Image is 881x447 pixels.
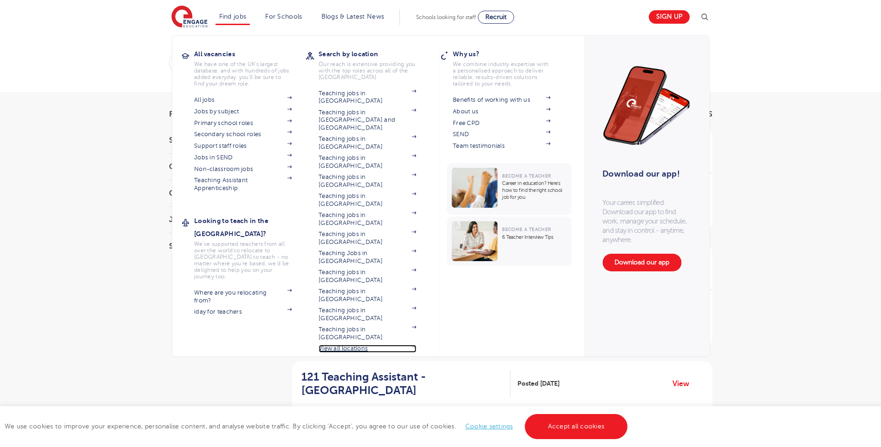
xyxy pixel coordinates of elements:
a: Primary school roles [194,119,292,127]
h3: Job Type [169,216,271,223]
p: We combine industry expertise with a personalised approach to deliver reliable, results-driven so... [453,61,550,87]
a: Jobs by subject [194,108,292,115]
p: We've supported teachers from all over the world to relocate to [GEOGRAPHIC_DATA] to teach - no m... [194,241,292,280]
span: Become a Teacher [502,227,551,232]
a: Jobs in SEND [194,154,292,161]
a: Support staff roles [194,142,292,150]
a: Why us?We combine industry expertise with a personalised approach to deliver reliable, results-dr... [453,47,564,87]
a: Become a TeacherCareer in education? Here’s how to find the right school job for you [447,163,574,215]
a: Teaching jobs in [GEOGRAPHIC_DATA] [319,230,416,246]
a: SEND [453,131,550,138]
a: Looking to teach in the [GEOGRAPHIC_DATA]?We've supported teachers from all over the world to rel... [194,214,306,280]
a: iday for teachers [194,308,292,316]
span: Posted [DATE] [517,379,560,388]
a: Teaching jobs in [GEOGRAPHIC_DATA] [319,90,416,105]
a: Teaching jobs in [GEOGRAPHIC_DATA] and [GEOGRAPHIC_DATA] [319,109,416,131]
a: Teaching Jobs in [GEOGRAPHIC_DATA] [319,250,416,265]
a: Download our app [602,254,681,271]
p: Career in education? Here’s how to find the right school job for you [502,180,567,201]
h3: County [169,163,271,171]
p: We have one of the UK's largest database. and with hundreds of jobs added everyday. you'll be sur... [194,61,292,87]
span: Become a Teacher [502,173,551,178]
p: Our reach is extensive providing you with the top roles across all of the [GEOGRAPHIC_DATA] [319,61,416,80]
a: Free CPD [453,119,550,127]
a: Find jobs [219,13,247,20]
h3: Search by location [319,47,430,60]
a: Cookie settings [465,423,513,430]
a: Teaching jobs in [GEOGRAPHIC_DATA] [319,269,416,284]
a: Teaching jobs in [GEOGRAPHIC_DATA] [319,135,416,151]
a: Teaching jobs in [GEOGRAPHIC_DATA] [319,173,416,189]
a: Teaching jobs in [GEOGRAPHIC_DATA] [319,192,416,208]
a: View [672,378,696,390]
h3: All vacancies [194,47,306,60]
span: Filters [169,111,197,118]
h3: City [169,190,271,197]
a: Search by locationOur reach is extensive providing you with the top roles across all of the [GEOG... [319,47,430,80]
a: Where are you relocating from? [194,289,292,304]
a: Teaching jobs in [GEOGRAPHIC_DATA] [319,326,416,341]
a: Become a Teacher6 Teacher Interview Tips [447,217,574,266]
a: 121 Teaching Assistant - [GEOGRAPHIC_DATA] [301,370,511,397]
a: Benefits of working with us [453,96,550,104]
span: Recruit [485,13,507,20]
span: Schools looking for staff [416,14,476,20]
a: Teaching jobs in [GEOGRAPHIC_DATA] [319,211,416,227]
div: Submit [169,52,610,73]
a: Teaching jobs in [GEOGRAPHIC_DATA] [319,154,416,170]
p: 6 Teacher Interview Tips [502,234,567,241]
span: We use cookies to improve your experience, personalise content, and analyse website traffic. By c... [5,423,630,430]
a: Accept all cookies [525,414,628,439]
h3: Looking to teach in the [GEOGRAPHIC_DATA]? [194,214,306,240]
a: View all locations [319,345,416,352]
a: Team testimonials [453,142,550,150]
img: Engage Education [171,6,208,29]
h3: Why us? [453,47,564,60]
a: All jobs [194,96,292,104]
p: Your career, simplified. Download our app to find work, manage your schedule, and stay in control... [602,198,691,244]
a: Teaching jobs in [GEOGRAPHIC_DATA] [319,307,416,322]
h3: Sector [169,243,271,250]
a: Teaching Assistant Apprenticeship [194,177,292,192]
a: Non-classroom jobs [194,165,292,173]
a: Recruit [478,11,514,24]
h3: Start Date [169,137,271,144]
h2: 121 Teaching Assistant - [GEOGRAPHIC_DATA] [301,370,503,397]
a: All vacanciesWe have one of the UK's largest database. and with hundreds of jobs added everyday. ... [194,47,306,87]
a: Blogs & Latest News [321,13,385,20]
a: Secondary school roles [194,131,292,138]
a: For Schools [265,13,302,20]
a: Teaching jobs in [GEOGRAPHIC_DATA] [319,288,416,303]
a: About us [453,108,550,115]
h3: Download our app! [602,164,686,184]
a: Sign up [649,10,690,24]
